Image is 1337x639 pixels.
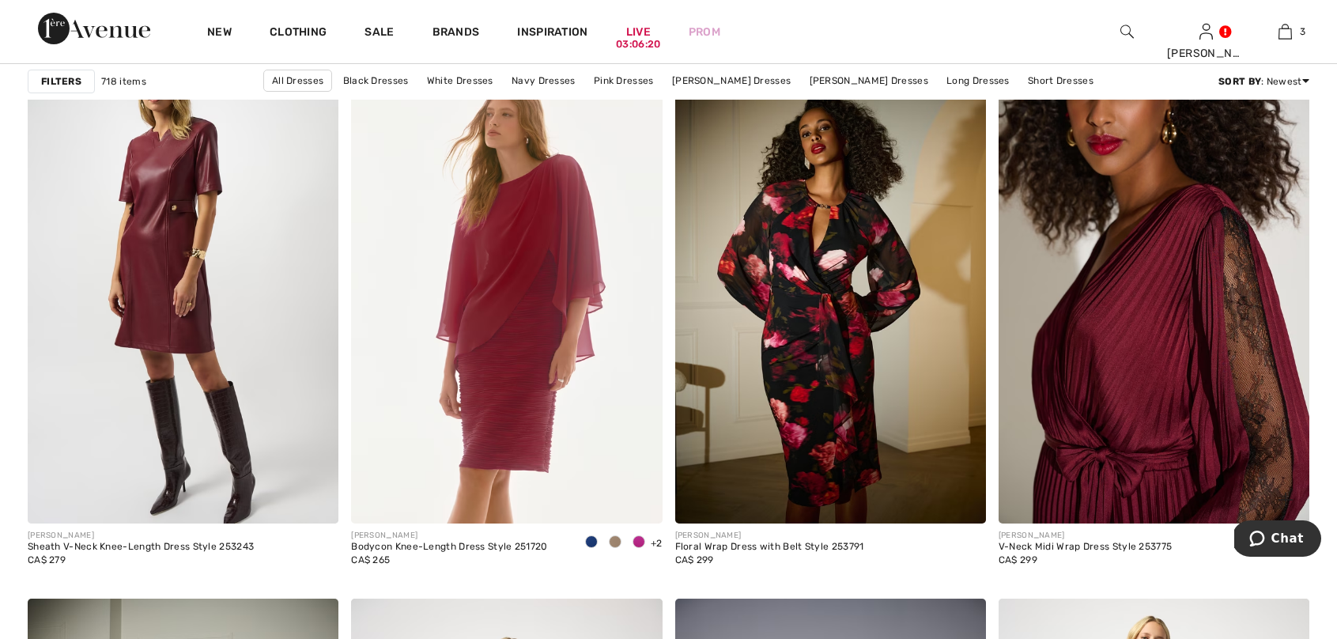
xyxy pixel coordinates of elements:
a: Black Dresses [335,70,417,91]
a: V-Neck Midi Wrap Dress Style 253775. Merlot [999,57,1309,524]
div: [PERSON_NAME] [675,530,864,542]
a: New [207,25,232,42]
span: 718 items [101,74,146,89]
a: Brands [432,25,480,42]
iframe: Opens a widget where you can chat to one of our agents [1234,520,1321,560]
a: Live03:06:20 [626,24,651,40]
strong: Filters [41,74,81,89]
span: CA$ 299 [999,554,1037,565]
div: Floral Wrap Dress with Belt Style 253791 [675,542,864,553]
a: [PERSON_NAME] Dresses [802,70,936,91]
div: V-Neck Midi Wrap Dress Style 253775 [999,542,1173,553]
img: plus_v2.svg [1278,493,1293,507]
span: 3 [1300,25,1305,39]
div: : Newest [1218,74,1309,89]
div: [PERSON_NAME] [1167,45,1244,62]
a: Long Dresses [939,70,1018,91]
img: My Info [1199,22,1213,41]
div: [PERSON_NAME] [28,530,254,542]
span: Inspiration [517,25,587,42]
span: +2 [651,538,663,549]
div: Sheath V-Neck Knee-Length Dress Style 253243 [28,542,254,553]
span: CA$ 299 [675,554,714,565]
a: Prom [689,24,720,40]
div: Purple orchid [627,530,651,556]
img: My Bag [1278,22,1292,41]
div: [PERSON_NAME] [351,530,547,542]
a: All Dresses [263,70,332,92]
a: Short Dresses [1020,70,1101,91]
a: 3 [1246,22,1324,41]
span: CA$ 265 [351,554,390,565]
span: CA$ 279 [28,554,66,565]
a: White Dresses [419,70,501,91]
a: Sale [364,25,394,42]
div: Bodycon Knee-Length Dress Style 251720 [351,542,547,553]
img: search the website [1120,22,1134,41]
a: Pink Dresses [586,70,662,91]
a: Sign In [1199,24,1213,39]
img: Bodycon Knee-Length Dress Style 251720. Black [351,57,662,524]
a: Navy Dresses [504,70,584,91]
a: [PERSON_NAME] Dresses [664,70,799,91]
div: 03:06:20 [616,37,660,52]
strong: Sort By [1218,76,1261,87]
img: Sheath V-Neck Knee-Length Dress Style 253243. Merlot [28,57,338,524]
a: Clothing [270,25,327,42]
img: 1ère Avenue [38,13,150,44]
div: [PERSON_NAME] [999,530,1173,542]
img: Floral Wrap Dress with Belt Style 253791. Black/Multi [675,57,986,524]
div: Sand [603,530,627,556]
div: Royal Sapphire 163 [580,530,603,556]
